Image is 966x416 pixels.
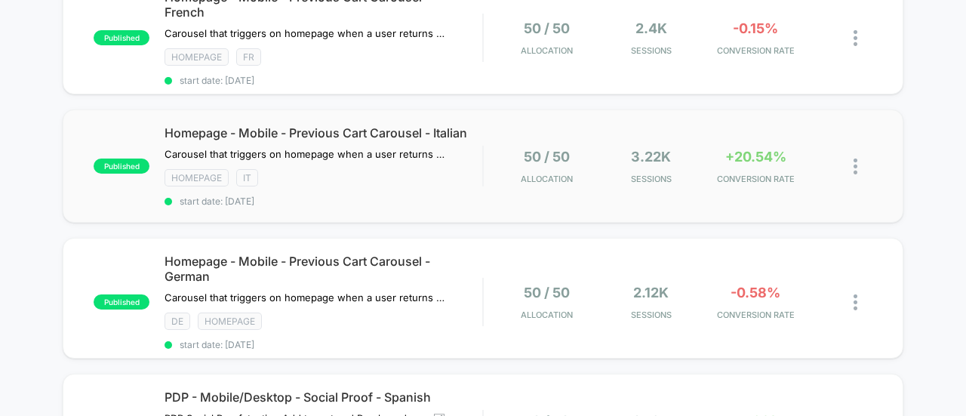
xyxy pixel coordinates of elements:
span: Sessions [603,310,700,320]
span: start date: [DATE] [165,75,482,86]
span: HOMEPAGE [165,169,229,186]
span: 50 / 50 [524,20,570,36]
img: close [854,159,857,174]
img: close [854,30,857,46]
span: HOMEPAGE [198,313,262,330]
span: 50 / 50 [524,149,570,165]
span: 2.12k [633,285,669,300]
span: Allocation [521,45,573,56]
span: Carousel that triggers on homepage when a user returns and their cart has more than 0 items in it... [165,27,445,39]
span: published [94,30,149,45]
span: DE [165,313,190,330]
img: close [854,294,857,310]
span: Carousel that triggers on homepage when a user returns and their cart has more than 0 items in it... [165,148,445,160]
span: 3.22k [631,149,671,165]
span: Allocation [521,174,573,184]
span: published [94,294,149,310]
span: Sessions [603,45,700,56]
span: HOMEPAGE [165,48,229,66]
span: CONVERSION RATE [707,310,804,320]
span: CONVERSION RATE [707,174,804,184]
span: published [94,159,149,174]
span: IT [236,169,258,186]
span: start date: [DATE] [165,196,482,207]
span: 50 / 50 [524,285,570,300]
span: 2.4k [635,20,667,36]
span: PDP - Mobile/Desktop - Social Proof - Spanish [165,390,482,405]
span: FR [236,48,261,66]
span: Allocation [521,310,573,320]
span: Homepage - Mobile - Previous Cart Carousel - German [165,254,482,284]
span: -0.58% [731,285,780,300]
span: CONVERSION RATE [707,45,804,56]
span: Homepage - Mobile - Previous Cart Carousel - Italian [165,125,482,140]
span: Carousel that triggers on homepage when a user returns and their cart has more than 0 items in it... [165,291,445,304]
span: -0.15% [733,20,778,36]
span: start date: [DATE] [165,339,482,350]
span: Sessions [603,174,700,184]
span: +20.54% [725,149,786,165]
